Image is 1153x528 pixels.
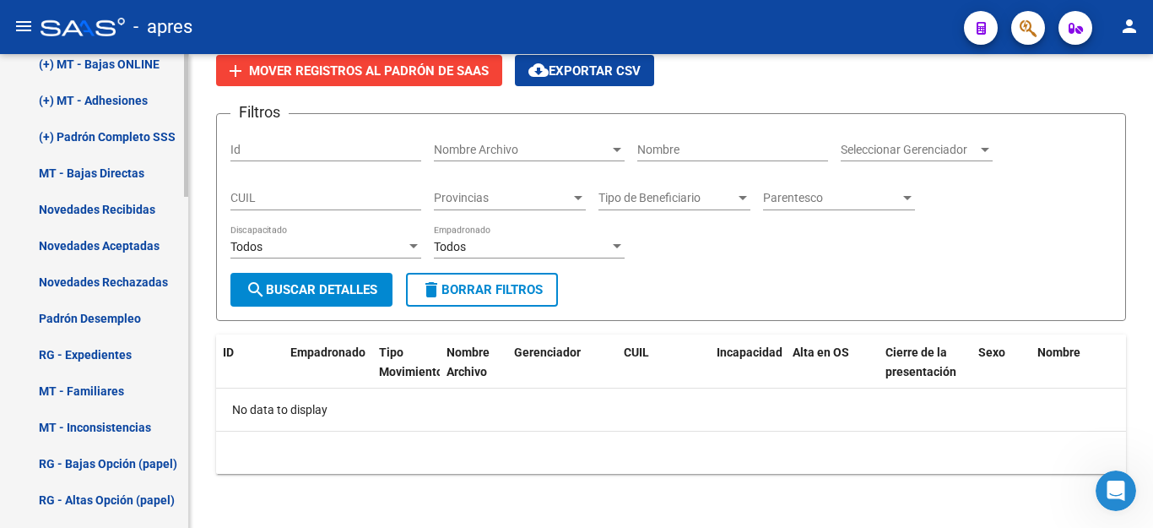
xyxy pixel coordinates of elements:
span: Buscar Detalles [246,282,377,297]
h1: Fin [82,16,102,29]
div: Cerrar [296,7,327,37]
button: Adjuntar un archivo [80,399,94,412]
button: Buscar Detalles [230,273,392,307]
datatable-header-cell: Cierre de la presentación [879,335,972,409]
span: Incapacidad [717,346,782,359]
mat-icon: menu [14,16,34,36]
span: Parentesco [763,191,900,205]
div: Soporte dice… [14,246,324,356]
button: Exportar CSV [515,55,654,86]
span: Tipo de Beneficiario [598,191,735,205]
div: No data to display [216,389,1126,431]
mat-icon: person [1119,16,1139,36]
iframe: Intercom live chat [1096,471,1136,511]
span: Todos [434,240,466,253]
mat-icon: cloud_download [528,60,549,80]
div: Soporte dice… [14,108,324,246]
datatable-header-cell: Incapacidad [710,335,786,409]
span: - apres [133,8,192,46]
datatable-header-cell: CUIL [617,335,710,409]
span: Exportar CSV [528,63,641,79]
button: Selector de emoji [26,399,40,412]
span: Gerenciador [514,346,581,359]
datatable-header-cell: Alta en OS [786,335,879,409]
button: go back [11,7,43,39]
button: Borrar Filtros [406,273,558,307]
span: Tipo Movimiento [379,346,443,378]
button: Inicio [264,7,296,39]
span: Alta en OS [793,346,849,359]
div: Soporte dice… [14,357,324,428]
span: Borrar Filtros [421,282,543,297]
span: Empadronado [290,346,365,359]
datatable-header-cell: Nombre [1031,335,1123,409]
span: Sexo [978,346,1005,359]
span: Nombre [1037,346,1080,359]
button: Mover registros al PADRÓN de SAAS [216,55,502,86]
datatable-header-cell: ID [216,335,284,409]
span: Mover registros al PADRÓN de SAAS [249,63,489,79]
div: Le aparecerá un nuevo box de filtros que diga [PERSON_NAME] del titular y [MEDICAL_DATA] poner Ul... [27,118,263,234]
mat-icon: delete [421,280,441,300]
span: Nombre Archivo [434,143,609,157]
div: Allí le filtrará la información y genera un movimiento de baja masivo informable a la SSS [14,357,277,427]
span: CUIL [624,346,649,359]
datatable-header-cell: Gerenciador [507,335,617,409]
button: Selector de gif [53,399,67,412]
div: Le aparecerá un nuevo box de filtros que diga [PERSON_NAME] del titular y [MEDICAL_DATA] poner Ul... [14,108,277,244]
span: Provincias [434,191,571,205]
span: Nombre Archivo [447,346,490,378]
datatable-header-cell: Sexo [972,335,1031,409]
button: Start recording [107,399,121,412]
span: Cierre de la presentación [885,346,956,378]
mat-icon: add [225,61,246,81]
span: Seleccionar Gerenciador [841,143,977,157]
h3: Filtros [230,101,289,124]
a: [URL][DOMAIN_NAME] [63,47,195,61]
datatable-header-cell: Empadronado [284,335,372,409]
datatable-header-cell: Nombre Archivo [440,335,507,409]
mat-icon: search [246,280,266,300]
span: ID [223,346,234,359]
datatable-header-cell: Tipo Movimiento [372,335,440,409]
span: Todos [230,240,263,253]
textarea: Escribe un mensaje... [14,363,323,392]
img: Profile image for Fin [48,9,75,36]
button: Enviar un mensaje… [290,392,317,419]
